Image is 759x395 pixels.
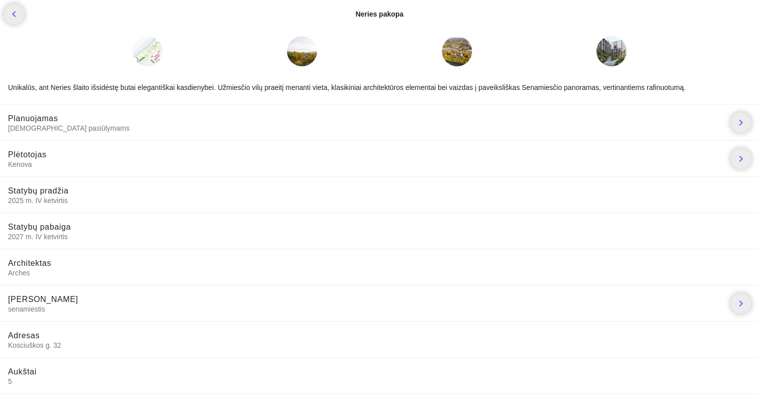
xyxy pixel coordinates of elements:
span: [PERSON_NAME] [8,295,78,304]
span: 2027 m. IV ketvirtis [8,232,751,241]
span: Adresas [8,331,40,340]
a: chevron_right [731,149,751,169]
a: chevron_left [4,4,24,24]
span: Kosciuškos g. 32 [8,341,751,350]
span: 5 [8,377,751,386]
i: chevron_left [8,8,20,20]
i: chevron_right [735,153,747,165]
span: [DEMOGRAPHIC_DATA] pasiūlymams [8,124,723,133]
span: Plėtotojas [8,150,47,159]
span: 2025 m. IV ketvirtis [8,196,751,205]
span: Kenova [8,160,723,169]
span: Statybų pabaiga [8,223,71,231]
span: Planuojamas [8,114,58,123]
i: chevron_right [735,298,747,310]
span: Architektas [8,259,51,267]
i: chevron_right [735,117,747,129]
a: chevron_right [731,293,751,314]
span: senamiestis [8,305,723,314]
a: chevron_right [731,113,751,133]
span: Statybų pradžia [8,186,69,195]
div: Neries pakopa [356,9,404,19]
span: Aukštai [8,367,37,376]
span: Arches [8,268,751,277]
